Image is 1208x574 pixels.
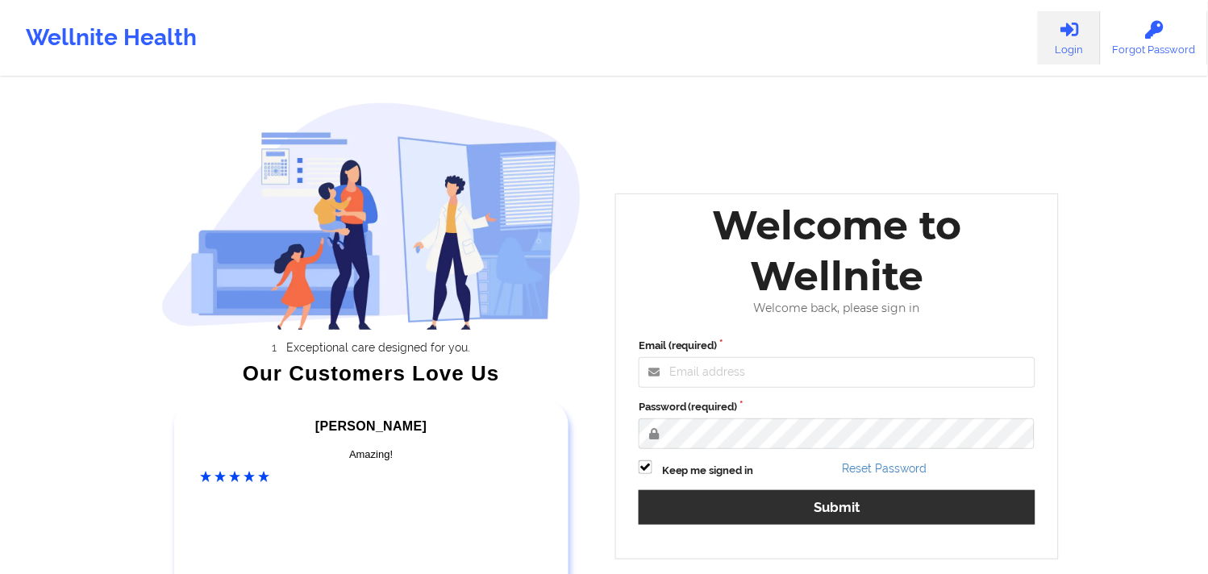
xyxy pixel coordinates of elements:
div: Welcome back, please sign in [627,302,1047,315]
div: Amazing! [201,447,543,463]
div: Welcome to Wellnite [627,200,1047,302]
input: Email address [639,357,1035,388]
label: Password (required) [639,399,1035,415]
span: [PERSON_NAME] [315,419,427,433]
li: Exceptional care designed for you. [175,341,581,354]
button: Submit [639,490,1035,525]
a: Login [1038,11,1101,64]
label: Email (required) [639,338,1035,354]
a: Reset Password [843,462,927,475]
label: Keep me signed in [662,463,754,479]
img: wellnite-auth-hero_200.c722682e.png [161,102,582,330]
div: Our Customers Love Us [161,365,582,381]
a: Forgot Password [1101,11,1208,64]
